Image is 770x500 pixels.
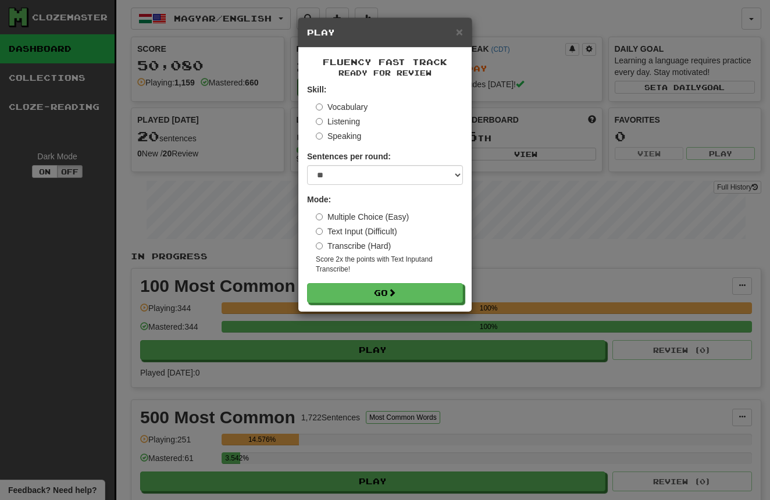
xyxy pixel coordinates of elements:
[307,195,331,204] strong: Mode:
[316,242,323,249] input: Transcribe (Hard)
[323,57,447,67] span: Fluency Fast Track
[316,228,323,235] input: Text Input (Difficult)
[307,27,463,38] h5: Play
[316,103,323,110] input: Vocabulary
[307,151,391,162] label: Sentences per round:
[456,26,463,38] button: Close
[307,85,326,94] strong: Skill:
[307,68,463,78] small: Ready for Review
[316,226,397,237] label: Text Input (Difficult)
[316,130,361,142] label: Speaking
[316,211,409,223] label: Multiple Choice (Easy)
[316,101,368,113] label: Vocabulary
[316,118,323,125] input: Listening
[316,240,391,252] label: Transcribe (Hard)
[316,116,360,127] label: Listening
[316,133,323,140] input: Speaking
[456,25,463,38] span: ×
[316,213,323,220] input: Multiple Choice (Easy)
[307,283,463,303] button: Go
[316,255,463,274] small: Score 2x the points with Text Input and Transcribe !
